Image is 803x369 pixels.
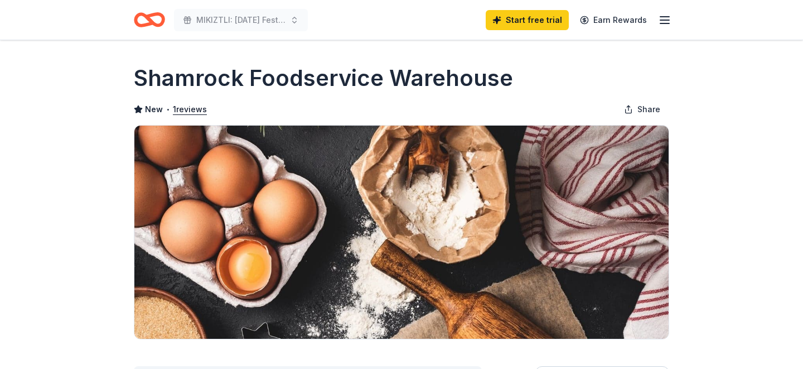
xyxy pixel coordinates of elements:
button: MIKIZTLI: [DATE] Festival [174,9,308,31]
button: 1reviews [173,103,207,116]
span: • [166,105,170,114]
a: Home [134,7,165,33]
button: Share [615,98,669,121]
span: New [145,103,163,116]
a: Start free trial [486,10,569,30]
span: Share [637,103,660,116]
img: Image for Shamrock Foodservice Warehouse [134,126,669,339]
span: MIKIZTLI: [DATE] Festival [196,13,286,27]
a: Earn Rewards [573,10,654,30]
h1: Shamrock Foodservice Warehouse [134,63,513,94]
